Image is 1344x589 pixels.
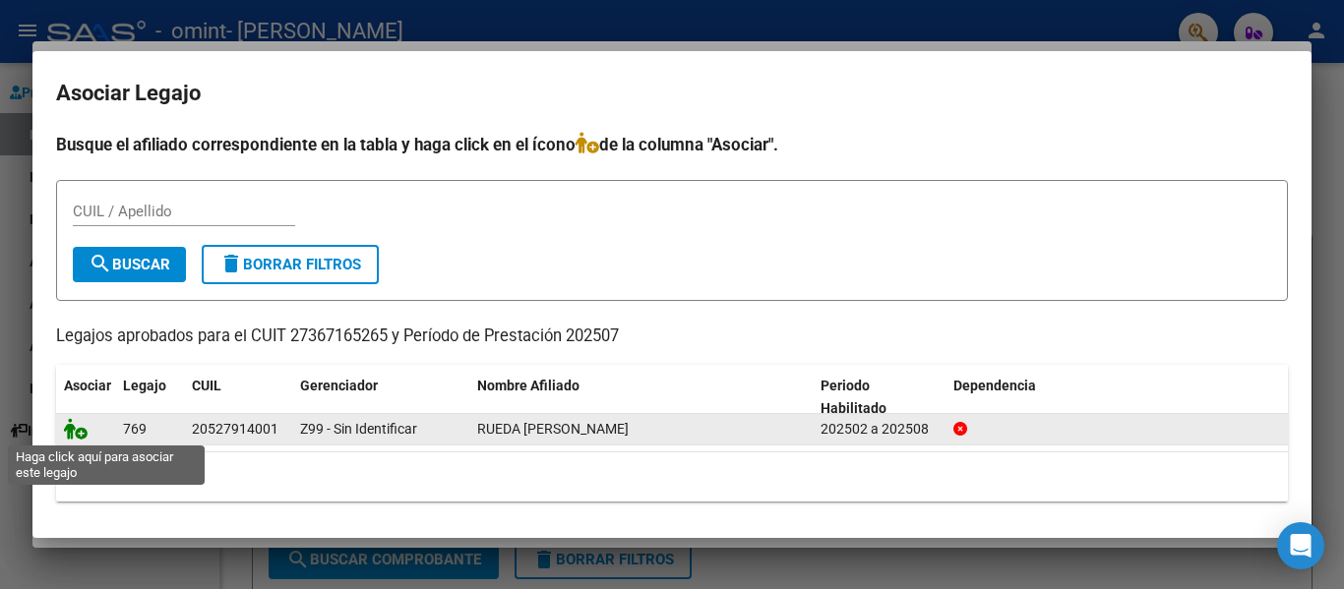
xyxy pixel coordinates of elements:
[115,365,184,430] datatable-header-cell: Legajo
[219,252,243,275] mat-icon: delete
[56,75,1288,112] h2: Asociar Legajo
[946,365,1289,430] datatable-header-cell: Dependencia
[56,365,115,430] datatable-header-cell: Asociar
[192,378,221,393] span: CUIL
[477,421,629,437] span: RUEDA MANUEL JANO
[219,256,361,273] span: Borrar Filtros
[123,421,147,437] span: 769
[821,378,886,416] span: Periodo Habilitado
[89,252,112,275] mat-icon: search
[56,452,1288,501] div: 1 registros
[477,378,580,393] span: Nombre Afiliado
[202,245,379,284] button: Borrar Filtros
[192,418,278,441] div: 20527914001
[56,324,1288,349] p: Legajos aprobados para el CUIT 27367165265 y Período de Prestación 202507
[64,378,111,393] span: Asociar
[469,365,813,430] datatable-header-cell: Nombre Afiliado
[1277,522,1324,569] div: Open Intercom Messenger
[73,247,186,282] button: Buscar
[953,378,1036,393] span: Dependencia
[184,365,292,430] datatable-header-cell: CUIL
[56,132,1288,157] h4: Busque el afiliado correspondiente en la tabla y haga click en el ícono de la columna "Asociar".
[292,365,469,430] datatable-header-cell: Gerenciador
[813,365,946,430] datatable-header-cell: Periodo Habilitado
[300,378,378,393] span: Gerenciador
[821,418,938,441] div: 202502 a 202508
[123,378,166,393] span: Legajo
[300,421,417,437] span: Z99 - Sin Identificar
[89,256,170,273] span: Buscar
